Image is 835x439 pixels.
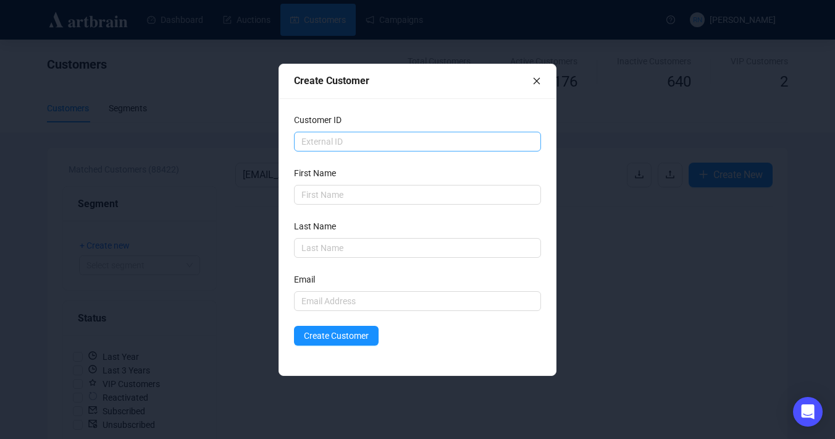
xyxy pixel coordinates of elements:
[294,291,542,311] input: Email Address
[793,397,823,427] div: Open Intercom Messenger
[294,219,344,233] label: Last Name
[294,185,542,205] input: First Name
[304,329,369,343] span: Create Customer
[532,77,541,85] span: close
[294,132,542,151] input: External ID
[294,326,379,346] button: Create Customer
[294,273,323,286] label: Email
[294,73,533,88] div: Create Customer
[294,166,344,180] label: First Name
[294,238,542,258] input: Last Name
[294,113,350,127] label: Customer ID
